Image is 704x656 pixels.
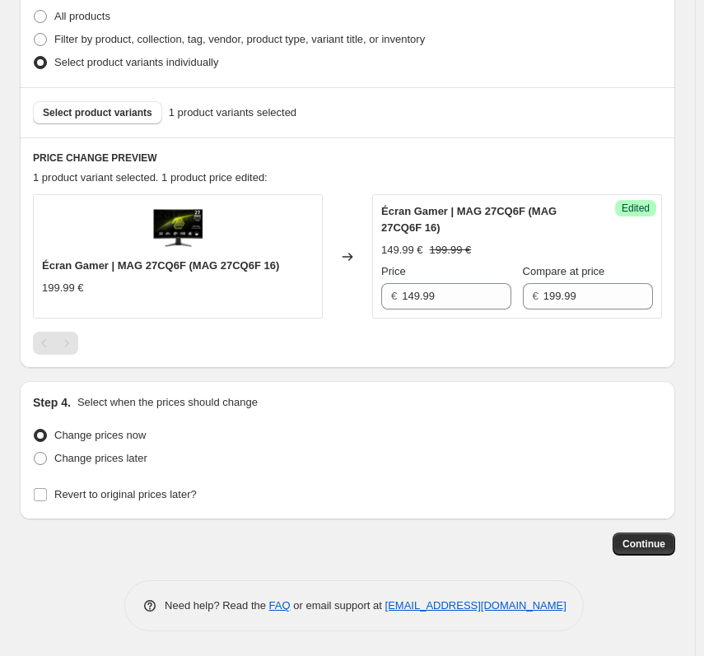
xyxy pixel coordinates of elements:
[33,101,162,124] button: Select product variants
[42,259,279,272] span: Écran Gamer | MAG 27CQ6F (MAG 27CQ6F 16)
[391,290,397,302] span: €
[291,599,385,612] span: or email support at
[54,33,425,45] span: Filter by product, collection, tag, vendor, product type, variant title, or inventory
[381,242,423,258] div: 149.99 €
[523,265,605,277] span: Compare at price
[381,205,557,234] span: Écran Gamer | MAG 27CQ6F (MAG 27CQ6F 16)
[622,537,665,551] span: Continue
[169,105,296,121] span: 1 product variants selected
[622,202,650,215] span: Edited
[430,242,472,258] strike: 199.99 €
[165,599,269,612] span: Need help? Read the
[54,452,147,464] span: Change prices later
[43,106,152,119] span: Select product variants
[153,203,203,253] img: MAG_27CQ6F_3cac75ee-4278-4649-a648-4fe9b25e1d56_80x.png
[54,429,146,441] span: Change prices now
[42,280,84,296] div: 199.99 €
[613,533,675,556] button: Continue
[54,56,218,68] span: Select product variants individually
[33,394,71,411] h2: Step 4.
[381,265,406,277] span: Price
[33,171,268,184] span: 1 product variant selected. 1 product price edited:
[269,599,291,612] a: FAQ
[54,488,197,500] span: Revert to original prices later?
[54,10,110,22] span: All products
[33,151,662,165] h6: PRICE CHANGE PREVIEW
[33,332,78,355] nav: Pagination
[385,599,566,612] a: [EMAIL_ADDRESS][DOMAIN_NAME]
[77,394,258,411] p: Select when the prices should change
[533,290,538,302] span: €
